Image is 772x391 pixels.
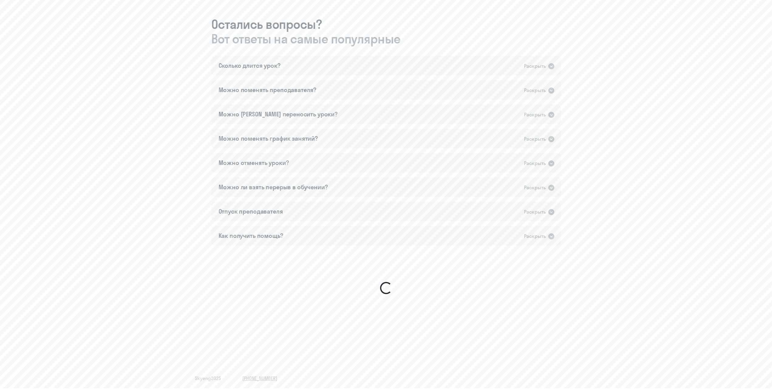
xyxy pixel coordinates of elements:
span: Вот ответы на самые популярные [211,32,561,46]
div: Можно отменять уроки? [219,159,289,167]
div: Раскрыть [524,135,546,143]
div: Раскрыть [524,208,546,216]
div: Раскрыть [524,159,546,167]
a: [PHONE_NUMBER] [242,375,277,382]
div: Раскрыть [524,232,546,240]
h3: Остались вопросы? [211,17,561,46]
div: Раскрыть [524,111,546,118]
span: Skyeng 2025 [195,375,221,382]
div: Можно поменять преподавателя? [219,86,317,94]
div: Раскрыть [524,62,546,70]
div: Раскрыть [524,87,546,94]
div: Можно [PERSON_NAME] переносить уроки? [219,110,338,118]
div: Можно поменять график занятий? [219,134,318,143]
div: Сколько длится урок? [219,61,281,70]
div: Раскрыть [524,184,546,191]
div: Можно ли взять перерыв в обучении? [219,183,328,191]
div: Отпуск преподавателя [219,207,283,216]
div: Как получить помощь? [219,232,283,240]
